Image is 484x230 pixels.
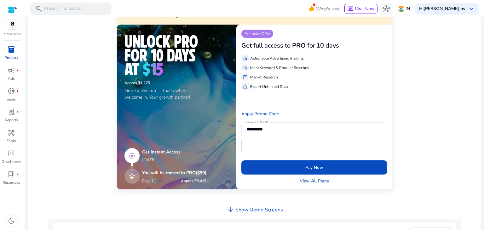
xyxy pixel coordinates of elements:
[406,3,410,14] p: IN
[245,140,384,152] iframe: Secure card payment input frame
[142,178,156,184] p: Day 11
[243,65,248,70] span: manage_search
[2,159,21,164] p: Developers
[347,6,354,12] span: chat
[250,55,304,61] p: Actionable Advertising Insights
[142,157,206,163] p: [DATE]
[305,164,323,171] span: Pay Now
[8,217,15,225] span: dark_mode
[423,6,465,12] b: [PERSON_NAME] ps
[241,30,273,38] p: Exclusive Offer
[16,90,19,92] span: fiber_manual_record
[241,42,315,49] h3: Get full access to PRO for
[243,84,248,89] span: ios_share
[7,96,16,102] p: Sales
[16,69,19,72] span: fiber_manual_record
[44,5,81,12] p: Press to search
[7,138,16,144] p: Tools
[243,56,248,61] span: equalizer
[243,75,248,80] span: storefront
[8,129,15,136] span: handyman
[8,46,15,53] span: inventory_2
[355,6,375,12] span: Chat Now
[124,81,229,85] h6: ₹1,275
[8,66,15,74] span: campaign
[235,207,283,213] h4: Show Demo Screens
[4,20,21,29] img: amazon.svg
[16,111,19,113] span: fiber_manual_record
[35,5,43,13] span: search
[246,120,267,125] mat-label: Name On Card
[8,170,15,178] span: book_4
[124,87,229,101] p: Time to level up — that's where we come in. Your growth partner!
[316,3,341,14] span: What's New
[142,170,206,176] h5: You will be moved to PRO
[344,4,377,14] button: chatChat Now
[8,150,15,157] span: code_blocks
[8,76,15,81] p: Ads
[181,179,206,183] h6: ₹8,415
[241,111,279,117] a: Apply Promo Code
[227,206,234,213] span: arrow_downward
[250,84,288,89] p: Export Unlimited Data
[250,65,309,71] p: More Keyword & Product Searches
[419,7,465,11] p: Hi
[316,42,339,49] h3: 10 days
[468,5,475,13] span: keyboard_arrow_down
[300,178,329,184] a: View All Plans
[250,74,278,80] p: Market Research
[181,178,194,183] span: Approx.
[124,80,138,85] span: Approx.
[398,6,404,12] img: in.svg
[16,173,19,175] span: fiber_manual_record
[5,117,18,123] p: Reports
[4,32,21,37] p: Marketplace
[380,3,393,15] button: hub
[3,180,20,185] p: Resources
[241,160,387,175] button: Pay Now
[383,5,390,13] span: hub
[142,150,206,155] h5: Get Instant Access
[4,55,18,60] p: Product
[8,108,15,116] span: lab_profile
[8,87,15,95] span: donut_small
[196,170,206,176] span: ($99)
[56,5,62,12] span: /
